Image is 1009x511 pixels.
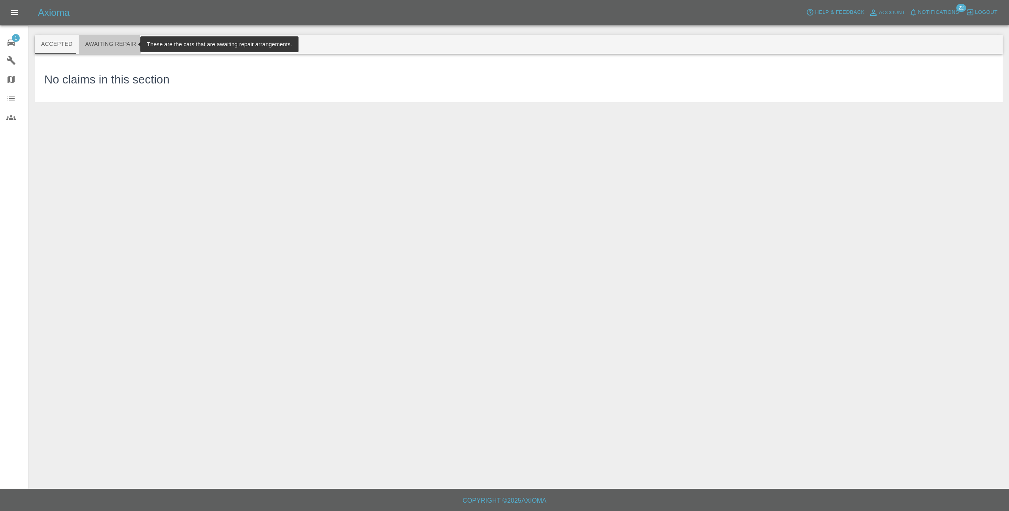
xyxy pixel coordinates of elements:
[79,35,142,54] button: Awaiting Repair
[5,3,24,22] button: Open drawer
[44,71,170,89] h3: No claims in this section
[184,35,226,54] button: Repaired
[975,8,998,17] span: Logout
[226,35,261,54] button: Paid
[815,8,864,17] span: Help & Feedback
[964,6,1000,19] button: Logout
[907,6,961,19] button: Notifications
[867,6,907,19] a: Account
[918,8,959,17] span: Notifications
[35,35,79,54] button: Accepted
[879,8,905,17] span: Account
[143,35,184,54] button: In Repair
[38,6,70,19] h5: Axioma
[804,6,866,19] button: Help & Feedback
[956,4,966,12] span: 22
[6,495,1003,506] h6: Copyright © 2025 Axioma
[12,34,20,42] span: 1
